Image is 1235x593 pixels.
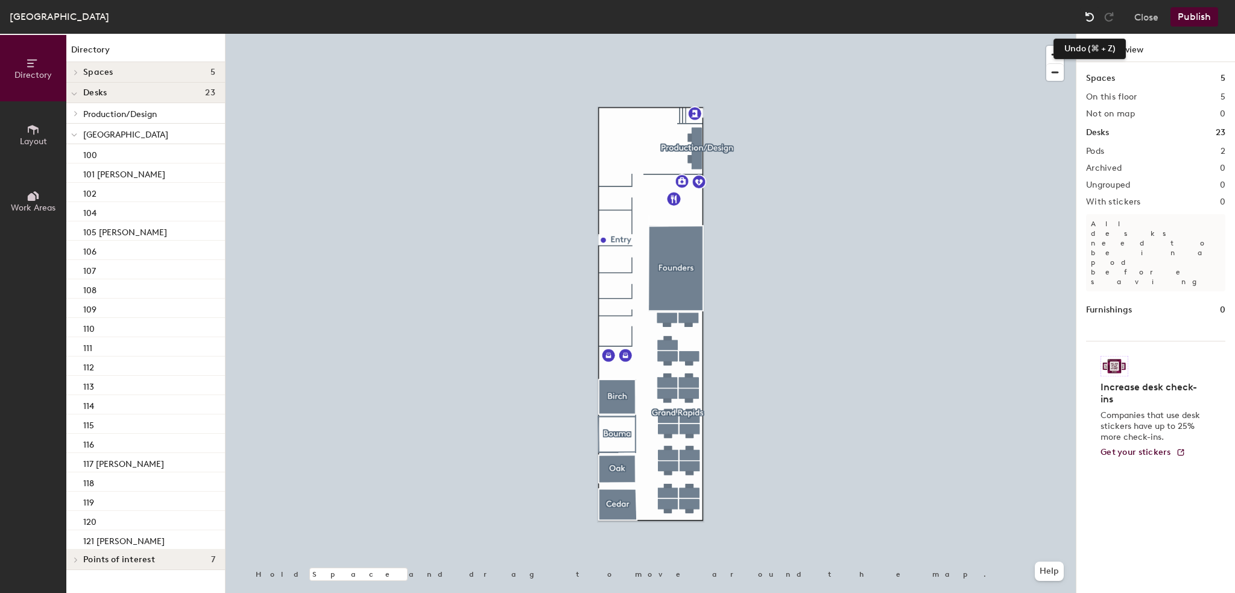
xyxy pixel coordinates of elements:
[1170,7,1218,27] button: Publish
[1220,303,1225,317] h1: 0
[1220,109,1225,119] h2: 0
[83,224,167,238] p: 105 [PERSON_NAME]
[1134,7,1158,27] button: Close
[83,494,94,508] p: 119
[1076,34,1235,62] h1: Floor overview
[1086,163,1122,173] h2: Archived
[1220,163,1225,173] h2: 0
[83,513,96,527] p: 120
[211,555,215,565] span: 7
[1221,147,1225,156] h2: 2
[83,378,94,392] p: 113
[83,340,92,354] p: 111
[1101,410,1204,443] p: Companies that use desk stickers have up to 25% more check-ins.
[83,166,165,180] p: 101 [PERSON_NAME]
[83,282,96,296] p: 108
[1086,180,1131,190] h2: Ungrouped
[10,9,109,24] div: [GEOGRAPHIC_DATA]
[1086,126,1109,139] h1: Desks
[1220,197,1225,207] h2: 0
[83,205,96,218] p: 104
[1101,381,1204,405] h4: Increase desk check-ins
[83,320,95,334] p: 110
[83,436,94,450] p: 116
[83,301,96,315] p: 109
[83,555,155,565] span: Points of interest
[1086,109,1135,119] h2: Not on map
[83,68,113,77] span: Spaces
[1084,11,1096,23] img: Undo
[20,136,47,147] span: Layout
[83,147,97,160] p: 100
[1221,72,1225,85] h1: 5
[14,70,52,80] span: Directory
[83,533,165,547] p: 121 [PERSON_NAME]
[205,88,215,98] span: 23
[83,475,94,489] p: 118
[1035,562,1064,581] button: Help
[1086,72,1115,85] h1: Spaces
[83,417,94,431] p: 115
[1103,11,1115,23] img: Redo
[83,398,94,411] p: 114
[1086,147,1104,156] h2: Pods
[1221,92,1225,102] h2: 5
[11,203,55,213] span: Work Areas
[1086,214,1225,291] p: All desks need to be in a pod before saving
[83,359,94,373] p: 112
[1216,126,1225,139] h1: 23
[83,262,96,276] p: 107
[1086,197,1141,207] h2: With stickers
[1101,447,1171,457] span: Get your stickers
[1220,180,1225,190] h2: 0
[83,185,96,199] p: 102
[83,109,157,119] span: Production/Design
[83,243,96,257] p: 106
[1086,303,1132,317] h1: Furnishings
[210,68,215,77] span: 5
[1086,92,1137,102] h2: On this floor
[1101,448,1186,458] a: Get your stickers
[66,43,225,62] h1: Directory
[1101,356,1128,376] img: Sticker logo
[83,130,168,140] span: [GEOGRAPHIC_DATA]
[83,455,164,469] p: 117 [PERSON_NAME]
[83,88,107,98] span: Desks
